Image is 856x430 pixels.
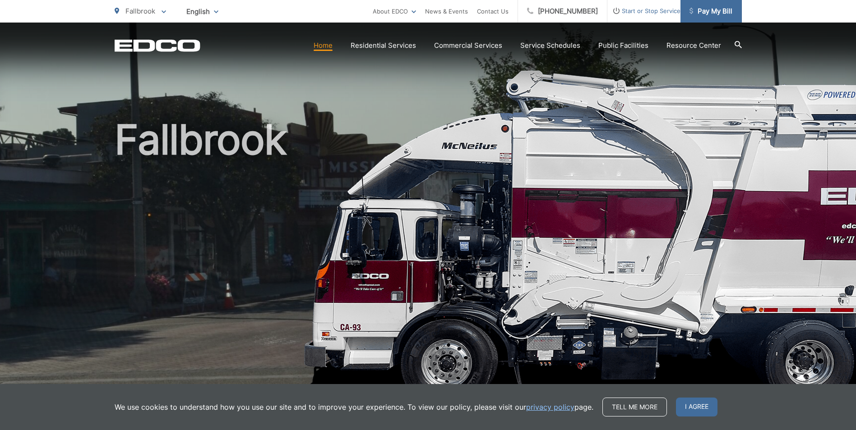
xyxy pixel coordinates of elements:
p: We use cookies to understand how you use our site and to improve your experience. To view our pol... [115,402,593,412]
a: Service Schedules [520,40,580,51]
span: Pay My Bill [689,6,732,17]
a: Public Facilities [598,40,648,51]
h1: Fallbrook [115,117,742,403]
a: Contact Us [477,6,509,17]
a: privacy policy [526,402,574,412]
a: EDCD logo. Return to the homepage. [115,39,200,52]
a: Commercial Services [434,40,502,51]
a: News & Events [425,6,468,17]
span: I agree [676,398,717,416]
a: Residential Services [351,40,416,51]
a: Resource Center [666,40,721,51]
a: Tell me more [602,398,667,416]
span: Fallbrook [125,7,155,15]
a: Home [314,40,333,51]
span: English [180,4,225,19]
a: About EDCO [373,6,416,17]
